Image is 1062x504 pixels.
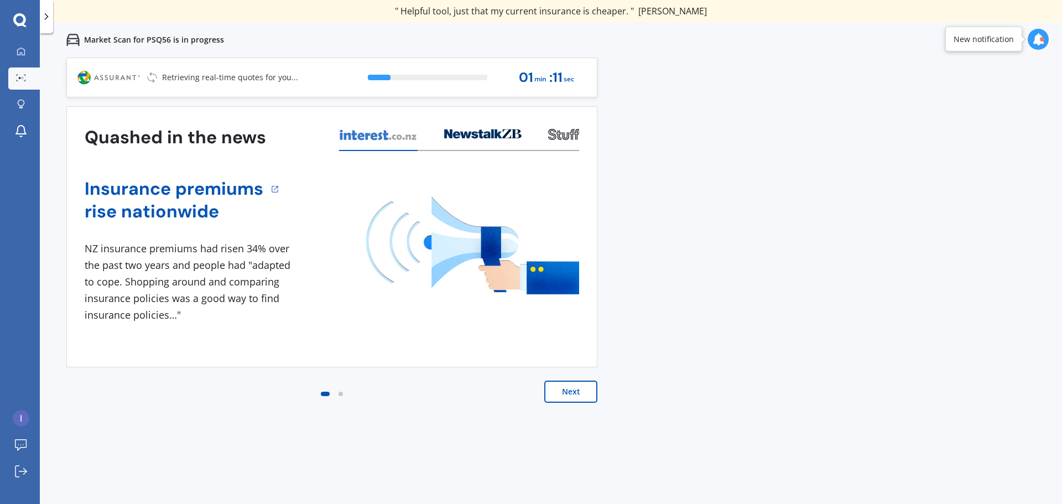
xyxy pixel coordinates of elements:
[13,410,29,427] img: ACg8ocJSg59uGrHrlvU_o-RSiTJb3LYBs814gd1mn5GB65WrBOIJgw=s96-c
[366,196,579,294] img: media image
[85,241,295,323] div: NZ insurance premiums had risen 34% over the past two years and people had "adapted to cope. Shop...
[66,33,80,46] img: car.f15378c7a67c060ca3f3.svg
[534,72,546,87] span: min
[564,72,574,87] span: sec
[85,126,266,149] h3: Quashed in the news
[544,381,597,403] button: Next
[162,72,298,83] p: Retrieving real-time quotes for you...
[519,70,533,85] span: 01
[85,200,263,223] a: rise nationwide
[85,178,263,200] a: Insurance premiums
[549,70,563,85] span: : 11
[84,34,224,45] p: Market Scan for PSQ56 is in progress
[954,34,1014,45] div: New notification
